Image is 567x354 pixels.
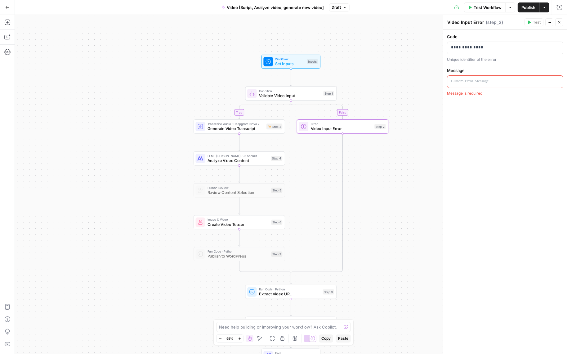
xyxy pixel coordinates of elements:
[208,122,264,126] span: Transcribe Audio · Deepgram Nova 2
[208,253,269,259] span: Publish to WordPress
[290,273,292,284] g: Edge from step_1-conditional-end to step_9
[321,336,331,341] span: Copy
[271,220,282,225] div: Step 6
[259,291,320,297] span: Extract Video URL
[447,34,563,40] label: Code
[245,317,337,331] div: Image & VideoCreate Video AvatarStep 8
[208,249,269,254] span: Run Code · Python
[323,289,334,294] div: Step 9
[197,219,203,225] img: rmejigl5z5mwnxpjlfq225817r45
[319,334,333,343] button: Copy
[290,299,292,316] g: Edge from step_9 to step_8
[208,185,269,190] span: Human Review
[194,119,285,134] div: Transcribe Audio · Deepgram Nova 2Generate Video TranscriptStep 3
[521,4,535,11] span: Publish
[194,183,285,198] div: Human ReviewReview Content SelectionStep 5
[525,18,543,26] button: Test
[447,19,484,25] textarea: Video Input Error
[239,134,240,151] g: Edge from step_3 to step_4
[291,134,343,275] g: Edge from step_2 to step_1-conditional-end
[194,215,285,229] div: Image & VideoCreate Video TeaserStep 6
[259,88,321,93] span: Condition
[464,2,505,12] button: Test Workflow
[239,165,240,182] g: Edge from step_4 to step_5
[239,197,240,214] g: Edge from step_5 to step_6
[329,3,350,11] button: Draft
[245,86,337,101] div: ConditionValidate Video InputStep 1
[266,123,282,129] div: Step 3
[194,247,285,261] div: Run Code · PythonPublish to WordPressStep 7
[275,56,305,61] span: Workflow
[291,101,343,119] g: Edge from step_1 to step_2
[338,336,348,341] span: Paste
[245,55,337,69] div: WorkflowSet InputsInputs
[518,2,539,12] button: Publish
[239,101,291,119] g: Edge from step_1 to step_3
[474,4,502,11] span: Test Workflow
[271,156,282,161] div: Step 4
[336,334,351,343] button: Paste
[259,287,320,292] span: Run Code · Python
[311,126,372,132] span: Video Input Error
[259,319,320,323] span: Image & Video
[208,190,269,195] span: Review Content Selection
[447,57,563,62] div: Unique identifier of the error
[533,20,541,25] span: Test
[486,19,503,25] span: ( step_2 )
[374,124,386,129] div: Step 2
[297,119,388,134] div: ErrorVideo Input ErrorStep 2
[208,158,269,164] span: Analyze Video Content
[194,151,285,166] div: LLM · [PERSON_NAME] 3.5 SonnetAnalyze Video ContentStep 4
[259,92,321,98] span: Validate Video Input
[332,5,341,10] span: Draft
[271,251,282,257] div: Step 7
[239,229,240,246] g: Edge from step_6 to step_7
[226,336,233,341] span: 95%
[275,61,305,67] span: Set Inputs
[227,4,324,11] span: Video [Script, Analyze video, generate new video]
[208,221,269,227] span: Create Video Teaser
[307,59,318,64] div: Inputs
[311,122,372,126] span: Error
[290,69,292,86] g: Edge from start to step_1
[271,188,282,193] div: Step 5
[208,126,264,132] span: Generate Video Transcript
[290,331,292,348] g: Edge from step_8 to end
[447,91,563,96] div: Message is required
[218,2,328,12] button: Video [Script, Analyze video, generate new video]
[208,217,269,222] span: Image & Video
[324,91,334,96] div: Step 1
[208,154,269,158] span: LLM · [PERSON_NAME] 3.5 Sonnet
[245,285,337,299] div: Run Code · PythonExtract Video URLStep 9
[239,261,291,275] g: Edge from step_7 to step_1-conditional-end
[447,67,563,74] label: Message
